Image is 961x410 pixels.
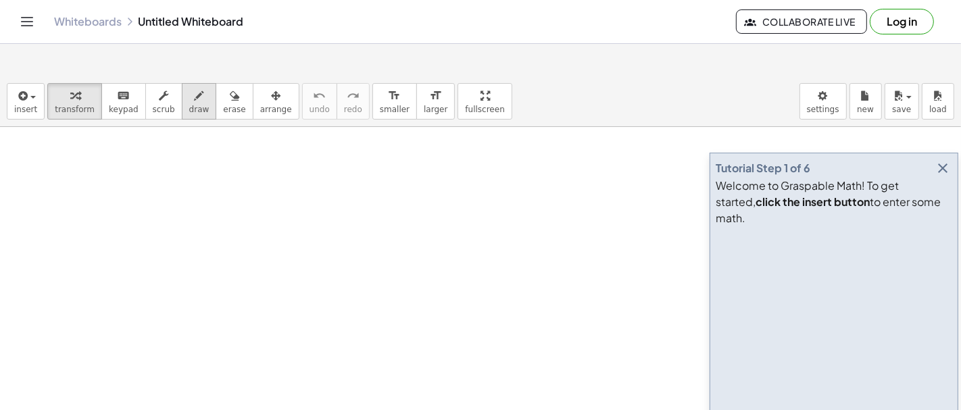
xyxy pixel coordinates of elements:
[189,105,210,114] span: draw
[145,83,182,120] button: scrub
[260,105,292,114] span: arrange
[117,88,130,104] i: keyboard
[922,83,954,120] button: load
[756,195,870,209] b: click the insert button
[55,105,95,114] span: transform
[416,83,455,120] button: format_sizelarger
[337,83,370,120] button: redoredo
[929,105,947,114] span: load
[7,83,45,120] button: insert
[182,83,217,120] button: draw
[716,160,810,176] div: Tutorial Step 1 of 6
[253,83,299,120] button: arrange
[109,105,139,114] span: keypad
[736,9,867,34] button: Collaborate Live
[747,16,856,28] span: Collaborate Live
[344,105,362,114] span: redo
[716,178,952,226] div: Welcome to Graspable Math! To get started, to enter some math.
[47,83,102,120] button: transform
[799,83,847,120] button: settings
[216,83,253,120] button: erase
[310,105,330,114] span: undo
[101,83,146,120] button: keyboardkeypad
[465,105,504,114] span: fullscreen
[857,105,874,114] span: new
[372,83,417,120] button: format_sizesmaller
[458,83,512,120] button: fullscreen
[892,105,911,114] span: save
[885,83,919,120] button: save
[313,88,326,104] i: undo
[380,105,410,114] span: smaller
[388,88,401,104] i: format_size
[14,105,37,114] span: insert
[424,105,447,114] span: larger
[870,9,934,34] button: Log in
[849,83,882,120] button: new
[347,88,360,104] i: redo
[429,88,442,104] i: format_size
[54,15,122,28] a: Whiteboards
[223,105,245,114] span: erase
[153,105,175,114] span: scrub
[302,83,337,120] button: undoundo
[16,11,38,32] button: Toggle navigation
[807,105,839,114] span: settings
